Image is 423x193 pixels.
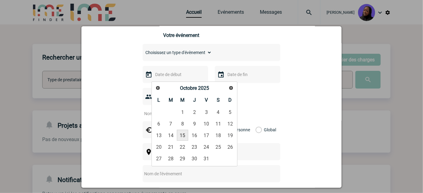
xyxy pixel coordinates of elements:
span: Octobre [180,85,197,91]
input: Date de début [154,71,196,78]
a: 26 [225,141,236,152]
a: 9 [189,118,200,129]
a: 18 [213,130,224,141]
a: 19 [225,130,236,141]
a: 25 [213,141,224,152]
a: 23 [189,141,200,152]
input: Nombre de participants [143,110,200,118]
a: 7 [165,118,176,129]
a: 14 [165,130,176,141]
a: 24 [201,141,212,152]
a: 3 [201,107,212,118]
input: Nom de l'événement [143,170,264,178]
span: Vendredi [205,97,208,103]
a: 15 [177,130,188,141]
a: 5 [225,107,236,118]
a: 12 [225,118,236,129]
span: Mardi [169,97,173,103]
a: 13 [153,130,165,141]
a: 21 [165,141,176,152]
a: 8 [177,118,188,129]
span: Mercredi [181,97,185,103]
a: 27 [153,153,165,164]
a: 17 [201,130,212,141]
a: 20 [153,141,165,152]
span: Dimanche [229,97,232,103]
a: 2 [189,107,200,118]
a: 6 [153,118,165,129]
span: Samedi [217,97,220,103]
a: Précédent [154,84,163,93]
a: 28 [165,153,176,164]
span: 2025 [198,85,209,91]
a: 4 [213,107,224,118]
h3: Votre événement [163,32,260,38]
span: Jeudi [193,97,196,103]
a: 1 [177,107,188,118]
a: 22 [177,141,188,152]
a: 31 [201,153,212,164]
a: 29 [177,153,188,164]
span: Précédent [155,86,160,90]
a: 30 [189,153,200,164]
a: 11 [213,118,224,129]
a: 16 [189,130,200,141]
span: Suivant [229,86,234,90]
input: Date de fin [226,71,268,78]
a: Suivant [227,84,236,93]
a: 10 [201,118,212,129]
label: Global [256,121,260,138]
span: Lundi [157,97,160,103]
